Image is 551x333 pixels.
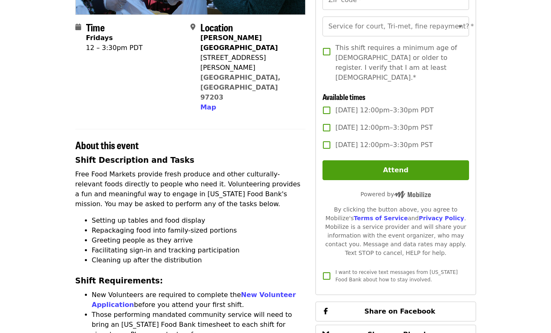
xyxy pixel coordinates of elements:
[361,191,431,197] span: Powered by
[335,123,433,133] span: [DATE] 12:00pm–3:30pm PST
[92,235,306,245] li: Greeting people as they arrive
[92,226,306,235] li: Repackaging food into family-sized portions
[92,216,306,226] li: Setting up tables and food display
[200,53,299,73] div: [STREET_ADDRESS][PERSON_NAME]
[315,302,476,321] button: Share on Facebook
[75,155,306,166] h3: Shift Description and Tasks
[419,215,464,221] a: Privacy Policy
[335,269,457,283] span: I want to receive text messages from [US_STATE] Food Bank about how to stay involved.
[200,74,281,101] a: [GEOGRAPHIC_DATA], [GEOGRAPHIC_DATA] 97203
[92,245,306,255] li: Facilitating sign-in and tracking participation
[364,307,435,315] span: Share on Facebook
[335,105,434,115] span: [DATE] 12:00pm–3:30pm PDT
[92,255,306,265] li: Cleaning up after the distribution
[86,43,143,53] div: 12 – 3:30pm PDT
[86,34,113,42] strong: Fridays
[200,102,216,112] button: Map
[200,20,233,34] span: Location
[335,140,433,150] span: [DATE] 12:00pm–3:30pm PST
[354,215,408,221] a: Terms of Service
[75,23,81,31] i: calendar icon
[394,191,431,198] img: Powered by Mobilize
[322,205,469,257] div: By clicking the button above, you agree to Mobilize's and . Mobilize is a service provider and wi...
[86,20,105,34] span: Time
[75,138,139,152] span: About this event
[322,160,469,180] button: Attend
[92,291,296,309] a: New Volunteer Application
[75,169,306,209] p: Free Food Markets provide fresh produce and other culturally-relevant foods directly to people wh...
[200,34,278,52] strong: [PERSON_NAME][GEOGRAPHIC_DATA]
[190,23,195,31] i: map-marker-alt icon
[92,290,306,310] li: New Volunteers are required to complete the before you attend your first shift.
[200,103,216,111] span: Map
[455,21,466,32] button: Open
[75,275,306,287] h3: Shift Requirements:
[322,91,366,102] span: Available times
[335,43,462,83] span: This shift requires a minimum age of [DEMOGRAPHIC_DATA] or older to register. I verify that I am ...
